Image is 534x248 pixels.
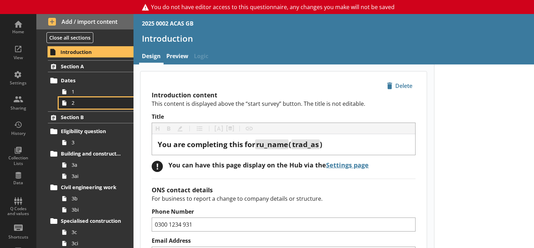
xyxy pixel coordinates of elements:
span: 3b [72,195,124,202]
span: Dates [61,77,121,84]
a: Civil engineering work [48,182,133,193]
span: Delete [384,80,415,91]
a: Eligibility question [48,126,133,137]
div: Title [158,140,410,149]
div: You can have this page display on the Hub via the [168,161,369,169]
div: Shortcuts [6,234,30,240]
a: 2 [59,97,133,109]
h1: Introduction [142,33,526,44]
span: 1 [72,88,124,95]
span: 2 [72,99,124,106]
span: 3 [72,139,124,146]
div: ! [152,161,163,172]
span: 3ci [72,240,124,247]
div: Sharing [6,105,30,111]
div: Data [6,180,30,186]
a: 3b [59,193,133,204]
span: Add / import content [48,18,122,26]
p: This content is displayed above the “start survey” button. The title is not editable. [152,100,416,108]
span: Logic [191,49,211,64]
a: Section A [48,60,133,72]
a: 3bi [59,204,133,215]
li: Dates12 [51,75,133,109]
a: Introduction [48,46,133,57]
h2: Introduction content [152,91,416,99]
a: Settings page [326,161,369,169]
span: Civil engineering work [61,184,121,191]
label: Phone Number [152,208,416,215]
span: 3c [72,229,124,235]
li: Civil engineering work3b3bi [51,182,133,215]
div: View [6,55,30,61]
label: Title [152,113,416,120]
div: Collection Lists [6,155,30,166]
span: ) [320,139,322,149]
li: Building and construction3a3ai [51,148,133,182]
span: ( [289,139,291,149]
label: Email Address [152,237,416,244]
button: Close all sections [46,32,93,43]
a: Section B [48,111,133,123]
span: Building and construction [61,150,121,157]
span: Section B [61,114,121,120]
span: Eligibility question [61,128,121,135]
div: Settings [6,80,30,86]
p: For business to report a change to company details or structure. [152,195,416,202]
span: You are completing this for [158,139,255,149]
a: 3ai [59,171,133,182]
a: Dates [48,75,133,86]
a: 3c [59,227,133,238]
span: 3bi [72,206,124,213]
a: Building and construction [48,148,133,159]
button: Delete [384,80,416,92]
h2: ONS contact details [152,186,416,194]
span: 3a [72,161,124,168]
span: Specialised construction [61,218,121,224]
div: History [6,131,30,136]
span: Introduction [60,49,121,55]
li: Section ADates12 [36,60,133,108]
li: Eligibility question3 [51,126,133,148]
div: Q Codes and values [6,206,30,216]
a: Preview [164,49,191,64]
a: 3a [59,159,133,171]
div: Home [6,29,30,35]
span: 3ai [72,173,124,179]
div: 2025 0002 ACAS GB [142,20,194,27]
span: Section A [61,63,121,70]
button: Add / import content [36,14,133,29]
a: Design [139,49,164,64]
span: ru_name [256,139,288,149]
a: 1 [59,86,133,97]
span: trad_as [292,139,319,149]
a: 3 [59,137,133,148]
a: Specialised construction [48,215,133,227]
